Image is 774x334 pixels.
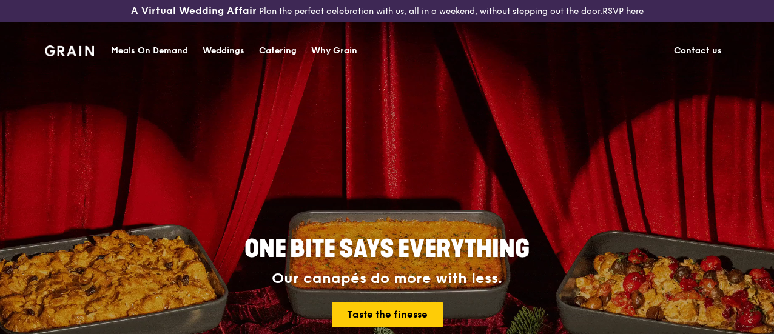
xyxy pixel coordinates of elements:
a: RSVP here [602,6,644,16]
div: Catering [259,33,297,69]
div: Why Grain [311,33,357,69]
a: Why Grain [304,33,365,69]
a: GrainGrain [45,32,94,68]
div: Plan the perfect celebration with us, all in a weekend, without stepping out the door. [129,5,645,17]
div: Weddings [203,33,244,69]
a: Weddings [195,33,252,69]
h3: A Virtual Wedding Affair [131,5,257,17]
div: Meals On Demand [111,33,188,69]
div: Our canapés do more with less. [169,270,605,287]
a: Contact us [667,33,729,69]
img: Grain [45,45,94,56]
span: ONE BITE SAYS EVERYTHING [244,235,530,264]
a: Taste the finesse [332,302,443,327]
a: Catering [252,33,304,69]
